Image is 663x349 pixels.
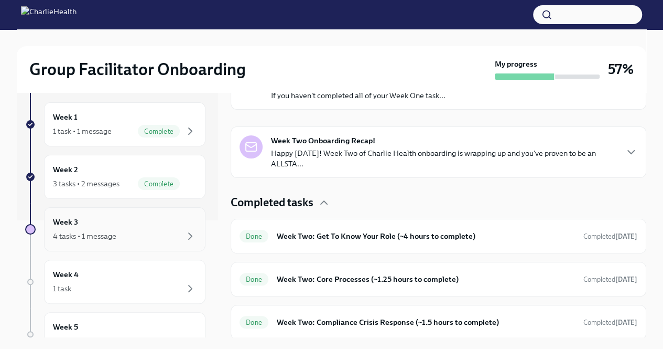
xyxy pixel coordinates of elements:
span: Done [240,319,268,326]
h6: Week 5 [53,321,78,333]
h6: Week 3 [53,216,78,228]
strong: [DATE] [615,232,637,240]
span: Done [240,276,268,283]
span: Completed [583,319,637,326]
p: If you haven't completed all of your Week One task... [271,90,446,101]
span: Complete [138,180,180,188]
div: 4 tasks • 1 message [53,231,116,241]
a: Week 11 task • 1 messageComplete [25,102,205,146]
span: August 24th, 2025 16:17 [583,274,637,284]
div: 3 tasks • 2 messages [53,178,119,189]
h6: Week Two: Compliance Crisis Response (~1.5 hours to complete) [277,316,575,328]
span: August 24th, 2025 21:02 [583,318,637,327]
a: Week 34 tasks • 1 message [25,207,205,251]
span: Completed [583,232,637,240]
a: DoneWeek Two: Core Processes (~1.25 hours to complete)Completed[DATE] [240,271,637,288]
div: 1 task [53,283,71,294]
strong: [DATE] [615,319,637,326]
p: Happy [DATE]! Week Two of Charlie Health onboarding is wrapping up and you've proven to be an ALL... [271,148,616,169]
span: Completed [583,276,637,283]
h3: 57% [608,60,634,79]
a: Week 23 tasks • 2 messagesComplete [25,155,205,199]
strong: [DATE] [615,276,637,283]
h6: Week 2 [53,164,78,175]
h6: Week Two: Get To Know Your Role (~4 hours to complete) [277,230,575,242]
div: 1 task [53,336,71,346]
strong: My progress [495,59,537,69]
a: Week 41 task [25,260,205,304]
div: 1 task • 1 message [53,126,112,136]
h4: Completed tasks [231,195,313,210]
span: Done [240,232,268,240]
strong: Week Two Onboarding Recap! [271,135,375,146]
h6: Week Two: Core Processes (~1.25 hours to complete) [277,273,575,285]
h6: Week 1 [53,111,78,123]
span: August 23rd, 2025 15:35 [583,231,637,241]
div: Completed tasks [231,195,646,210]
h2: Group Facilitator Onboarding [29,59,246,80]
a: DoneWeek Two: Get To Know Your Role (~4 hours to complete)Completed[DATE] [240,228,637,245]
h6: Week 4 [53,269,79,280]
span: Complete [138,128,180,135]
img: CharlieHealth [21,6,77,23]
a: DoneWeek Two: Compliance Crisis Response (~1.5 hours to complete)Completed[DATE] [240,314,637,331]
